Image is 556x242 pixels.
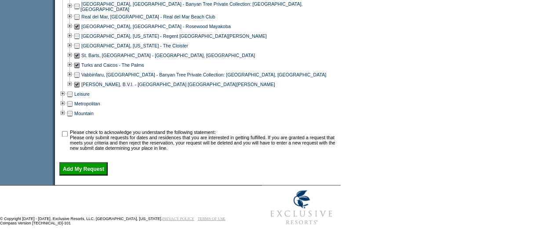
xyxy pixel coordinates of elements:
a: Mountain [74,111,94,116]
a: PRIVACY POLICY [162,216,194,220]
a: Leisure [74,91,90,97]
a: Turks and Caicos - The Palms [81,62,144,68]
a: [GEOGRAPHIC_DATA], [GEOGRAPHIC_DATA] - Banyan Tree Private Collection: [GEOGRAPHIC_DATA], [GEOGRA... [80,1,302,12]
a: St. Barts, [GEOGRAPHIC_DATA] - [GEOGRAPHIC_DATA], [GEOGRAPHIC_DATA] [81,53,255,58]
img: Exclusive Resorts [262,185,341,229]
a: Vabbinfaru, [GEOGRAPHIC_DATA] - Banyan Tree Private Collection: [GEOGRAPHIC_DATA], [GEOGRAPHIC_DATA] [81,72,326,77]
a: [GEOGRAPHIC_DATA], [GEOGRAPHIC_DATA] - Rosewood Mayakoba [81,24,231,29]
a: [GEOGRAPHIC_DATA], [US_STATE] - Regent [GEOGRAPHIC_DATA][PERSON_NAME] [81,33,267,39]
a: [PERSON_NAME], B.V.I. - [GEOGRAPHIC_DATA] [GEOGRAPHIC_DATA][PERSON_NAME] [81,82,275,87]
td: Please check to acknowledge you understand the following statement: Please only submit requests f... [70,130,338,151]
a: Real del Mar, [GEOGRAPHIC_DATA] - Real del Mar Beach Club [81,14,215,19]
a: [GEOGRAPHIC_DATA], [US_STATE] - The Cloister [81,43,188,48]
input: Add My Request [59,162,108,175]
a: Metropolitan [74,101,100,106]
a: TERMS OF USE [198,216,225,220]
